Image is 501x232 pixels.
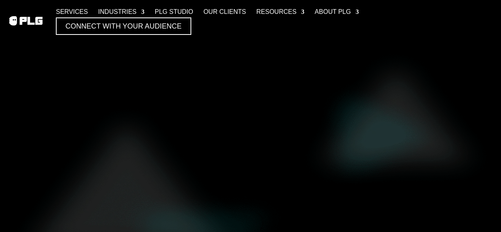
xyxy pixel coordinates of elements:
a: PLG Studio [155,7,193,17]
a: Connect with Your Audience [56,17,191,35]
a: Services [56,7,88,17]
a: About PLG [315,7,359,17]
a: Industries [98,7,145,17]
a: Our Clients [204,7,246,17]
a: Resources [256,7,304,17]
